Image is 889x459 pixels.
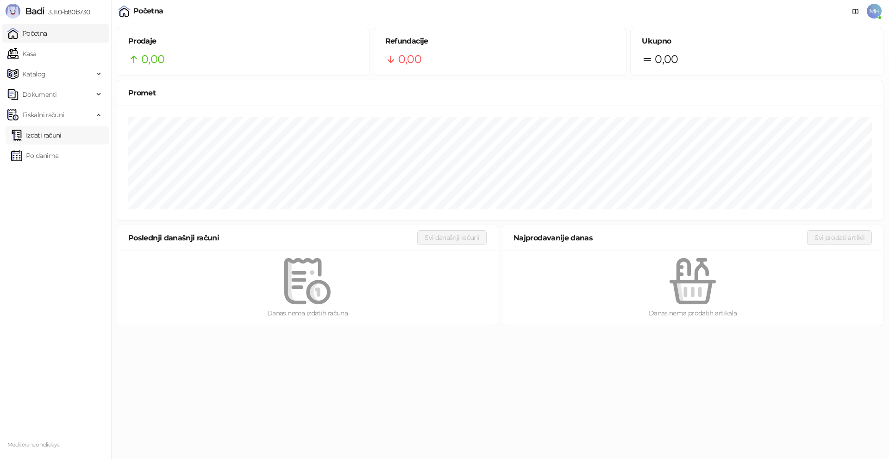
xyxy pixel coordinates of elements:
span: Dokumenti [22,85,56,104]
div: Poslednji današnji računi [128,232,417,244]
a: Kasa [7,44,36,63]
div: Najprodavanije danas [513,232,807,244]
span: Katalog [22,65,46,83]
div: Promet [128,87,872,99]
div: Početna [133,7,163,15]
span: 0,00 [655,50,678,68]
div: Danas nema prodatih artikala [517,308,868,318]
h5: Prodaje [128,36,358,47]
span: 0,00 [141,50,164,68]
span: 0,00 [398,50,421,68]
a: Po danima [11,146,58,165]
button: Svi prodati artikli [807,230,872,245]
div: Danas nema izdatih računa [132,308,483,318]
h5: Refundacije [385,36,615,47]
img: Logo [6,4,20,19]
a: Dokumentacija [848,4,863,19]
h5: Ukupno [642,36,872,47]
span: 3.11.0-b80b730 [44,8,90,16]
a: Izdati računi [11,126,62,145]
span: Fiskalni računi [22,106,64,124]
button: Svi današnji računi [417,230,487,245]
span: Badi [25,6,44,17]
span: MH [867,4,882,19]
a: Početna [7,24,47,43]
small: Mediteraneo holidays [7,441,59,448]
